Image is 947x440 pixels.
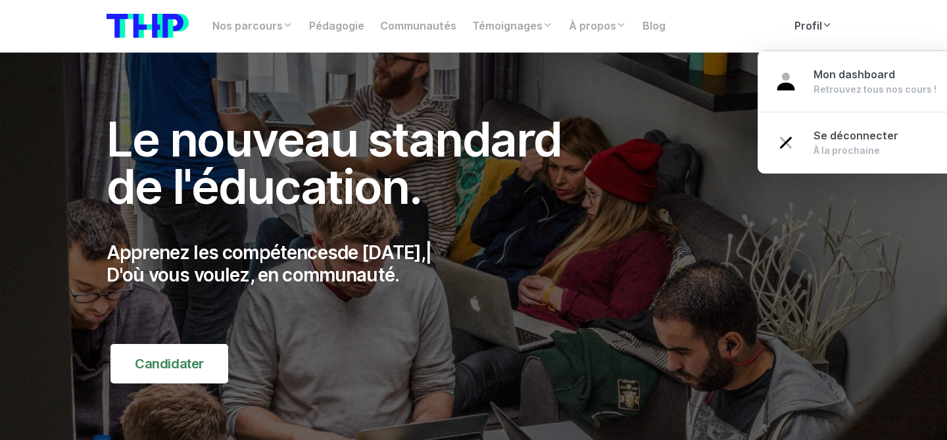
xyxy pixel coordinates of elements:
a: Profil [787,13,840,39]
span: | [425,241,431,264]
a: Candidater [110,344,228,383]
img: logo [107,14,189,38]
span: de [DATE], [337,241,426,264]
a: Pédagogie [301,13,372,39]
a: Témoignages [464,13,561,39]
span: Se déconnecter [813,130,898,142]
img: close-bfa29482b68dc59ac4d1754714631d55.svg [774,131,798,155]
span: Mon dashboard [813,68,895,81]
p: Apprenez les compétences D'où vous voulez, en communauté. [107,242,591,286]
div: À la prochaine [813,144,898,157]
div: Retrouvez tous nos cours ! [813,83,936,96]
a: Blog [635,13,673,39]
h1: Le nouveau standard de l'éducation. [107,116,591,210]
a: Communautés [372,13,464,39]
img: user-39a31b0fda3f6d0d9998f93cd6357590.svg [774,70,798,93]
a: Nos parcours [205,13,301,39]
a: À propos [561,13,635,39]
